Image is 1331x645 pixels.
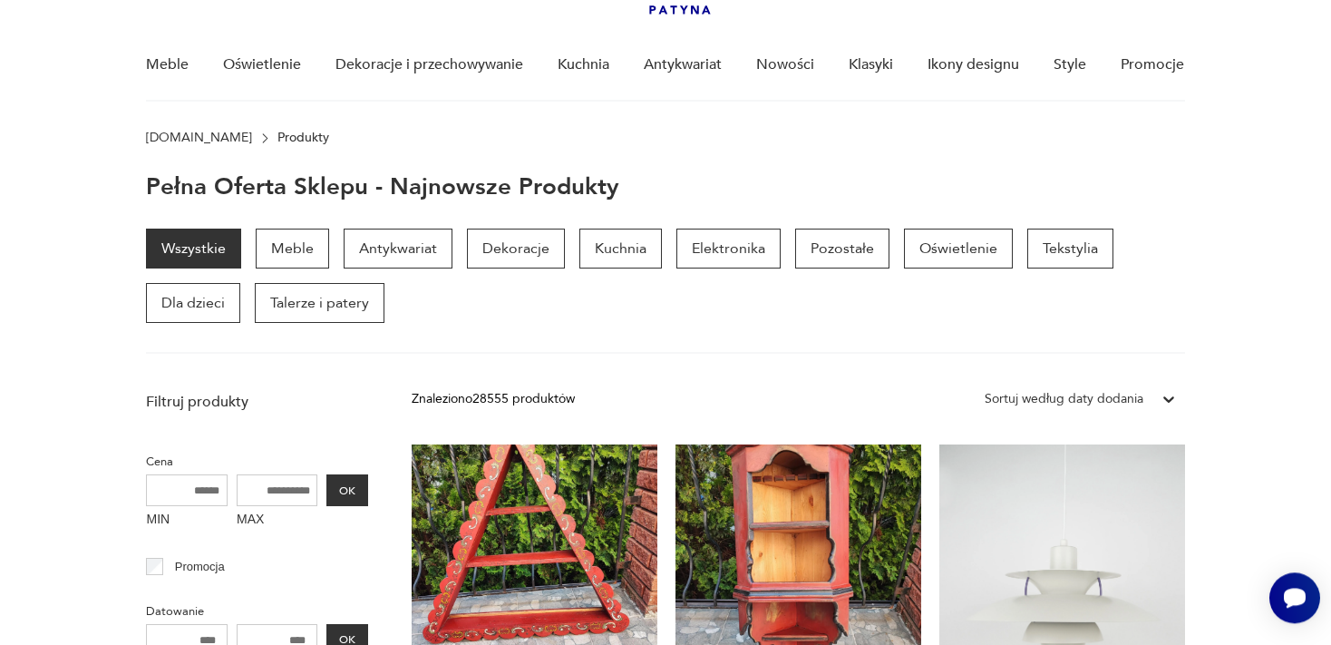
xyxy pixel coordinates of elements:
[146,131,252,145] a: [DOMAIN_NAME]
[146,452,368,472] p: Cena
[676,229,781,269] a: Elektronika
[255,283,384,323] a: Talerze i patery
[985,389,1143,409] div: Sortuj według daty dodania
[146,30,189,100] a: Meble
[1027,229,1113,269] a: Tekstylia
[146,174,619,200] h1: Pełna oferta sklepu - najnowsze produkty
[849,30,893,100] a: Klasyki
[1054,30,1086,100] a: Style
[256,229,329,269] a: Meble
[277,131,329,145] p: Produkty
[335,30,523,100] a: Dekoracje i przechowywanie
[795,229,889,269] a: Pozostałe
[223,30,301,100] a: Oświetlenie
[1269,572,1320,623] iframe: Smartsupp widget button
[146,392,368,412] p: Filtruj produkty
[146,601,368,621] p: Datowanie
[146,506,228,535] label: MIN
[344,229,452,269] a: Antykwariat
[412,389,575,409] div: Znaleziono 28555 produktów
[237,506,318,535] label: MAX
[146,283,240,323] a: Dla dzieci
[467,229,565,269] a: Dekoracje
[579,229,662,269] a: Kuchnia
[644,30,722,100] a: Antykwariat
[756,30,814,100] a: Nowości
[558,30,609,100] a: Kuchnia
[146,229,241,269] a: Wszystkie
[1121,30,1184,100] a: Promocje
[904,229,1013,269] a: Oświetlenie
[928,30,1019,100] a: Ikony designu
[326,474,368,506] button: OK
[175,557,225,577] p: Promocja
